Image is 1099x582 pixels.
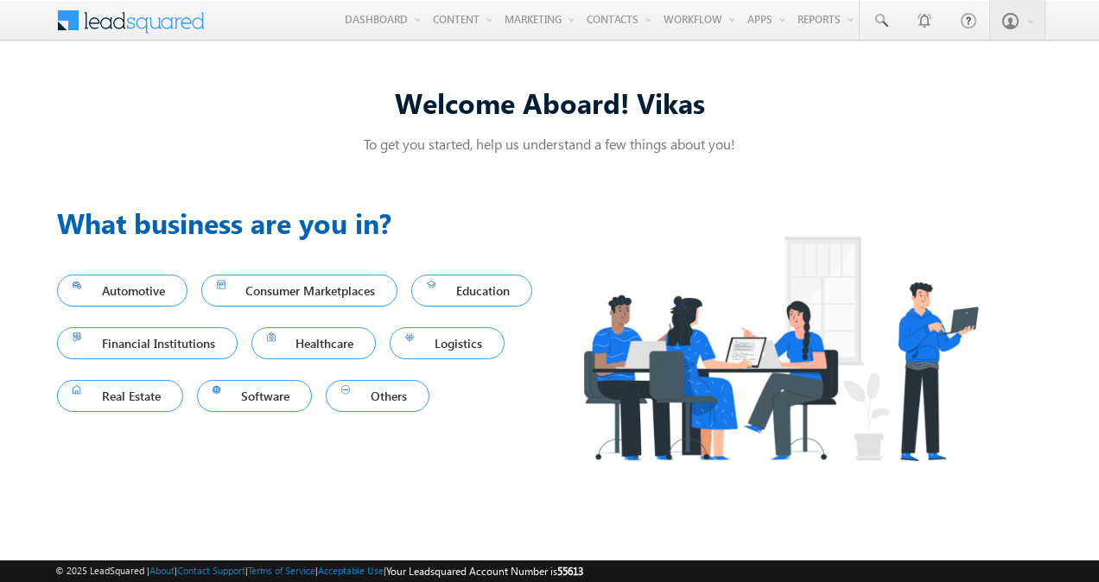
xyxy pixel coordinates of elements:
a: Acceptable Use [318,565,384,576]
h3: What business are you in? [57,202,549,244]
span: Real Estate [73,384,168,408]
p: To get you started, help us understand a few things about you! [57,135,1042,153]
span: Consumer Marketplaces [217,279,383,302]
span: Automotive [73,279,172,302]
span: Healthcare [267,332,361,355]
span: Logistics [405,332,489,355]
div: Welcome Aboard! Vikas [57,84,1042,121]
span: Software [213,384,297,408]
img: Industry.png [549,202,1011,495]
span: © 2025 LeadSquared | | | | | [55,563,583,579]
span: 55613 [557,565,583,578]
a: Contact Support [177,565,245,576]
a: Terms of Service [248,565,315,576]
span: Others [341,384,414,408]
span: Your Leadsquared Account Number is [386,565,583,578]
span: Financial Institutions [73,332,222,355]
a: About [149,565,175,576]
span: Education [427,279,517,302]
